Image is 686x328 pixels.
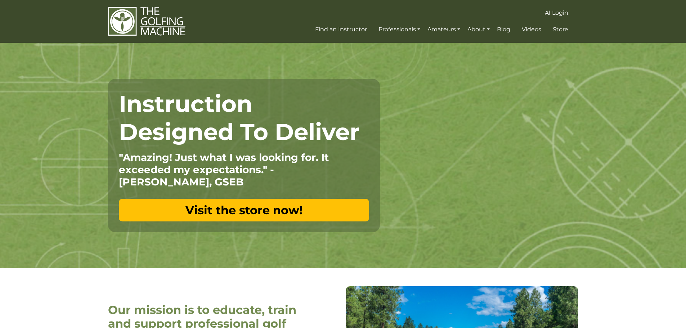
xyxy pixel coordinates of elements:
[543,6,570,19] a: AI Login
[315,26,367,33] span: Find an Instructor
[495,23,512,36] a: Blog
[426,23,462,36] a: Amateurs
[553,26,568,33] span: Store
[520,23,543,36] a: Videos
[313,23,369,36] a: Find an Instructor
[108,6,185,36] img: The Golfing Machine
[377,23,422,36] a: Professionals
[119,151,369,188] p: "Amazing! Just what I was looking for. It exceeded my expectations." - [PERSON_NAME], GSEB
[545,9,568,16] span: AI Login
[119,90,369,146] h1: Instruction Designed To Deliver
[119,199,369,221] a: Visit the store now!
[466,23,492,36] a: About
[551,23,570,36] a: Store
[497,26,510,33] span: Blog
[522,26,541,33] span: Videos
